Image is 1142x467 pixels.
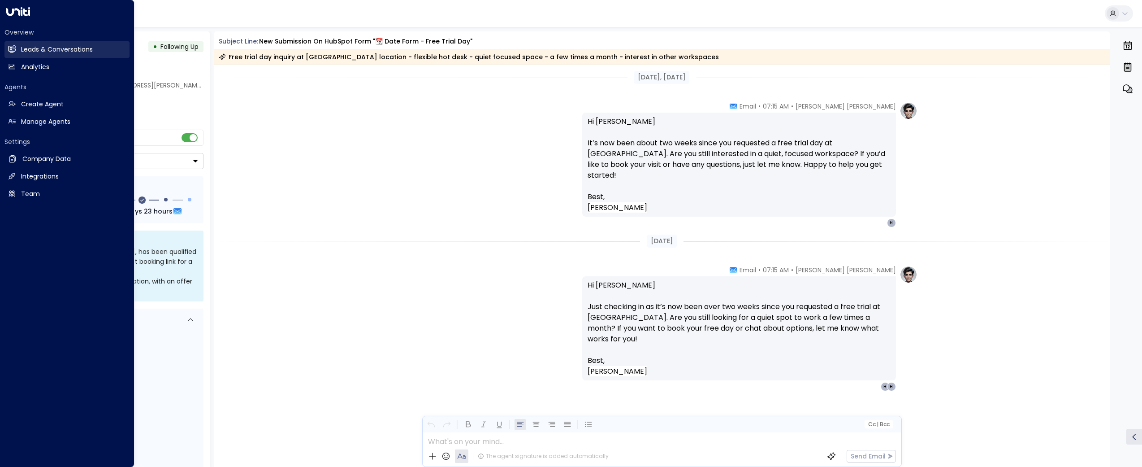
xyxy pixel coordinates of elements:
span: 07:15 AM [763,102,789,111]
a: Leads & Conversations [4,41,130,58]
span: In about 3 days 23 hours [91,206,173,216]
h2: Overview [4,28,130,37]
span: Best, [588,355,605,366]
h2: Agents [4,83,130,92]
button: Undo [425,419,437,430]
span: Cc Bcc [868,421,889,428]
h2: Create Agent [21,100,64,109]
span: Best, [588,192,605,202]
h2: Settings [4,137,130,146]
div: New submission on HubSpot Form "📆 Date Form - Free Trial Day" [259,37,472,46]
span: [PERSON_NAME][EMAIL_ADDRESS][PERSON_NAME][DOMAIN_NAME] [52,81,254,90]
a: Create Agent [4,96,130,113]
h2: Analytics [21,62,49,72]
a: Integrations [4,168,130,185]
span: Email [740,266,756,275]
img: profile-logo.png [900,266,917,284]
a: Company Data [4,151,130,167]
p: Hi [PERSON_NAME] Just checking in as it’s now been over two weeks since you requested a free tria... [588,280,891,355]
h2: Integrations [21,172,59,181]
h2: Leads & Conversations [21,45,93,54]
button: Cc|Bcc [864,420,893,429]
div: H [887,382,896,391]
h2: Company Data [22,154,71,164]
span: 07:15 AM [763,266,789,275]
div: Follow Up Sequence [44,183,196,193]
div: • [153,39,157,55]
p: Hi [PERSON_NAME] It’s now been about two weeks since you requested a free trial day at [GEOGRAPHI... [588,116,891,192]
span: [PERSON_NAME] [588,366,647,376]
a: Team [4,186,130,202]
div: H [887,218,896,227]
button: Redo [441,419,452,430]
div: The agent signature is added automatically [478,452,609,460]
span: [PERSON_NAME] [PERSON_NAME] [796,102,896,111]
div: [DATE], [DATE] [634,71,689,84]
span: Subject Line: [219,37,258,46]
h2: Manage Agents [21,117,70,127]
h2: Team [21,189,40,199]
div: Next Follow Up: [44,206,196,216]
span: • [758,266,761,275]
div: [DATE] [647,235,677,248]
div: H [881,382,890,391]
a: Analytics [4,59,130,75]
span: Email [740,102,756,111]
span: • [758,102,761,111]
span: • [791,102,793,111]
span: • [791,266,793,275]
span: [PERSON_NAME] [PERSON_NAME] [796,266,896,275]
span: [PERSON_NAME] [588,202,647,213]
span: | [877,421,878,428]
span: Following Up [160,42,199,51]
a: Manage Agents [4,113,130,130]
img: profile-logo.png [900,102,917,120]
div: Free trial day inquiry at [GEOGRAPHIC_DATA] location - flexible hot desk - quiet focused space - ... [219,52,719,61]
